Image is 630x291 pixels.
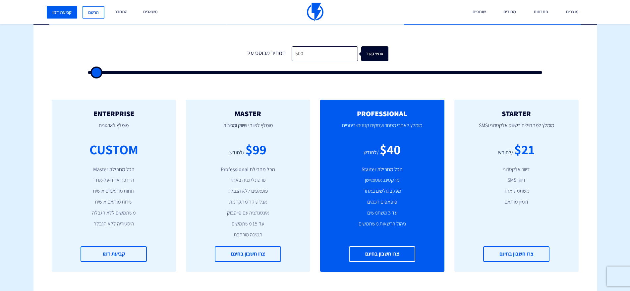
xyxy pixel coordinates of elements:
[464,166,569,173] li: דיוור אלקטרוני
[364,149,379,157] div: /לחודש
[330,176,434,184] li: מרקטינג אוטומיישן
[330,198,434,206] li: פופאפים חכמים
[514,140,535,159] div: $21
[196,176,300,184] li: פרסונליזציה באתר
[464,176,569,184] li: דיוור SMS
[196,110,300,118] h2: MASTER
[62,118,166,140] p: מומלץ לארגונים
[62,209,166,217] li: משתמשים ללא הגבלה
[196,220,300,228] li: עד 15 משתמשים
[330,166,434,173] li: הכל מחבילת Starter
[62,220,166,228] li: היסטוריה ללא הגבלה
[330,110,434,118] h2: PROFESSIONAL
[246,140,266,159] div: $99
[62,198,166,206] li: שירות מותאם אישית
[330,187,434,195] li: מעקב גולשים באתר
[196,209,300,217] li: אינטגרציה עם פייסבוק
[81,246,147,262] a: קביעת דמו
[215,246,281,262] a: צרו חשבון בחינם
[242,46,292,61] div: המחיר מבוסס על
[330,118,434,140] p: מומלץ לאתרי מסחר ועסקים קטנים-בינוניים
[498,149,513,157] div: /לחודש
[62,176,166,184] li: הדרכה אחד-על-אחד
[464,110,569,118] h2: STARTER
[62,166,166,173] li: הכל מחבילת Master
[483,246,549,262] a: צרו חשבון בחינם
[330,209,434,217] li: עד 3 משתמשים
[62,110,166,118] h2: ENTERPRISE
[89,140,138,159] div: CUSTOM
[380,140,401,159] div: $40
[196,118,300,140] p: מומלץ לצוותי שיווק ומכירות
[464,118,569,140] p: מומלץ למתחילים בשיווק אלקטרוני וSMS
[229,149,245,157] div: /לחודש
[196,231,300,239] li: תמיכה מורחבת
[196,187,300,195] li: פופאפים ללא הגבלה
[365,46,392,61] div: אנשי קשר
[464,187,569,195] li: משתמש אחד
[196,198,300,206] li: אנליטיקה מתקדמת
[349,246,415,262] a: צרו חשבון בחינם
[47,6,77,19] a: קביעת דמו
[464,198,569,206] li: דומיין מותאם
[196,166,300,173] li: הכל מחבילת Professional
[62,187,166,195] li: דוחות מותאמים אישית
[83,6,104,19] a: הרשם
[330,220,434,228] li: ניהול הרשאות משתמשים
